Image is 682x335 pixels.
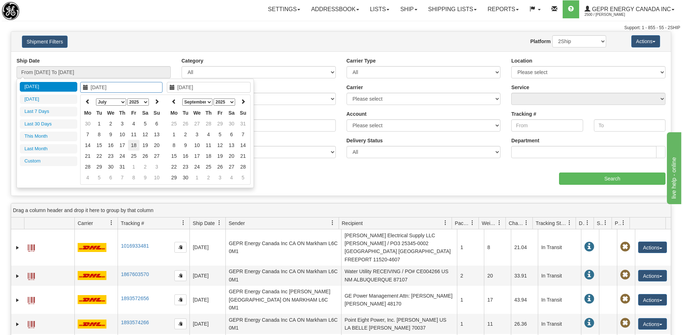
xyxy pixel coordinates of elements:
[139,140,151,151] td: 19
[226,161,237,172] td: 27
[214,118,226,129] td: 29
[638,318,667,330] button: Actions
[191,107,203,118] th: We
[93,129,105,140] td: 8
[139,161,151,172] td: 2
[341,286,457,314] td: GE Power Management Attn: [PERSON_NAME] [PERSON_NAME] 48170
[638,294,667,306] button: Actions
[78,243,106,252] img: 7 - DHL_Worldwide
[174,294,187,305] button: Copy to clipboard
[174,270,187,281] button: Copy to clipboard
[20,144,77,154] li: Last Month
[347,84,363,91] label: Carrier
[584,270,594,280] span: In Transit
[466,217,479,229] a: Packages filter column settings
[538,229,581,266] td: In Transit
[214,151,226,161] td: 19
[193,220,215,227] span: Ship Date
[203,129,214,140] td: 4
[128,161,139,172] td: 1
[93,107,105,118] th: Tu
[93,172,105,183] td: 5
[225,229,341,266] td: GEPR Energy Canada Inc CA ON Markham L6C 0M1
[226,140,237,151] td: 13
[484,314,511,334] td: 11
[82,129,93,140] td: 7
[121,295,149,301] a: 1893572656
[2,2,19,20] img: logo2500.jpg
[78,271,106,280] img: 7 - DHL_Worldwide
[82,118,93,129] td: 30
[139,107,151,118] th: Sa
[180,140,191,151] td: 9
[214,107,226,118] th: Fr
[347,137,383,144] label: Delivery Status
[225,286,341,314] td: GEPR Energy Canada Inc [PERSON_NAME] [GEOGRAPHIC_DATA] ON MARKHAM L6C 0M1
[191,140,203,151] td: 10
[116,161,128,172] td: 31
[511,229,538,266] td: 21.04
[151,107,163,118] th: Su
[105,217,118,229] a: Carrier filter column settings
[341,314,457,334] td: Point Eight Power, Inc. [PERSON_NAME] US LA BELLE [PERSON_NAME] 70037
[105,161,116,172] td: 30
[590,6,671,12] span: GEPR Energy Canada Inc
[180,107,191,118] th: Tu
[82,107,93,118] th: Mo
[174,242,187,253] button: Copy to clipboard
[139,151,151,161] td: 26
[191,161,203,172] td: 24
[20,119,77,129] li: Last 30 Days
[121,243,149,249] a: 1016933481
[203,151,214,161] td: 18
[306,0,365,18] a: Addressbook
[78,220,93,227] span: Carrier
[262,0,306,18] a: Settings
[520,217,532,229] a: Charge filter column settings
[20,95,77,104] li: [DATE]
[579,0,680,18] a: GEPR Energy Canada Inc 2500 / [PERSON_NAME]
[22,36,68,48] button: Shipment Filters
[128,129,139,140] td: 11
[139,172,151,183] td: 9
[116,172,128,183] td: 7
[226,129,237,140] td: 6
[139,129,151,140] td: 12
[168,140,180,151] td: 8
[82,140,93,151] td: 14
[116,151,128,161] td: 24
[665,131,681,204] iframe: chat widget
[226,118,237,129] td: 30
[511,286,538,314] td: 43.94
[237,161,249,172] td: 28
[203,172,214,183] td: 2
[585,11,638,18] span: 2500 / [PERSON_NAME]
[237,129,249,140] td: 7
[237,140,249,151] td: 14
[14,272,21,280] a: Expand
[559,173,665,185] input: Search
[237,172,249,183] td: 5
[191,129,203,140] td: 3
[151,140,163,151] td: 20
[82,161,93,172] td: 28
[177,217,189,229] a: Tracking # filter column settings
[584,242,594,252] span: In Transit
[511,314,538,334] td: 26.36
[116,118,128,129] td: 3
[14,297,21,304] a: Expand
[189,229,225,266] td: [DATE]
[584,318,594,328] span: In Transit
[482,220,497,227] span: Weight
[457,314,484,334] td: 1
[28,318,35,329] a: Label
[214,129,226,140] td: 5
[457,286,484,314] td: 1
[511,110,536,118] label: Tracking #
[189,314,225,334] td: [DATE]
[530,38,551,45] label: Platform
[182,57,203,64] label: Category
[168,107,180,118] th: Mo
[151,118,163,129] td: 6
[203,107,214,118] th: Th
